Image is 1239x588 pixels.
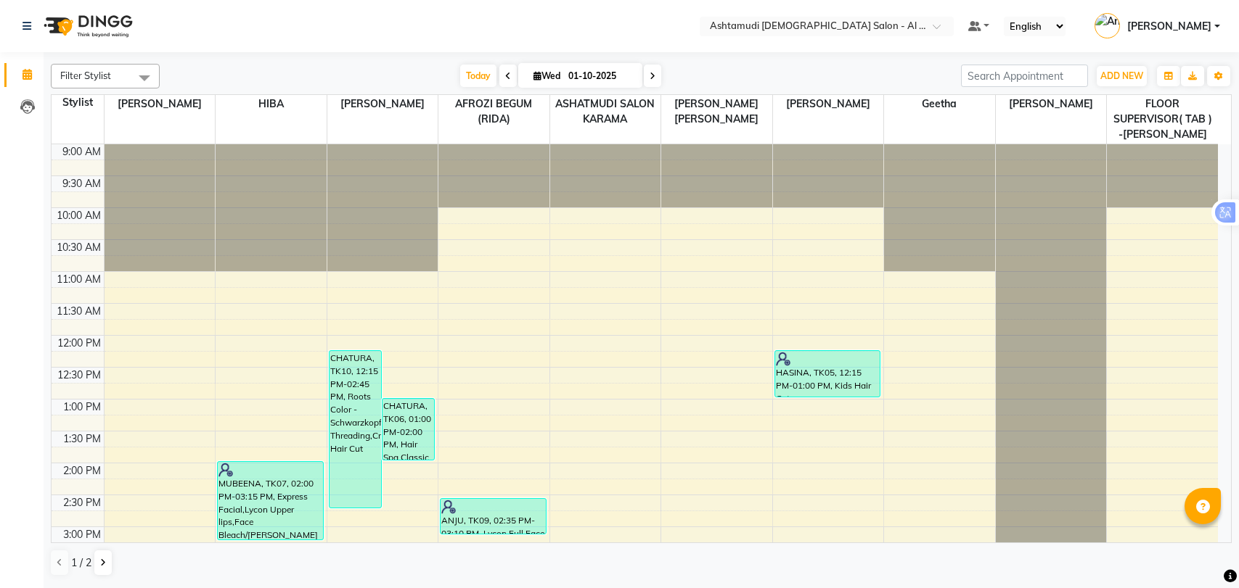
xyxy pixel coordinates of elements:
div: 2:00 PM [60,463,104,479]
div: 9:30 AM [60,176,104,191]
div: 1:00 PM [60,399,104,415]
div: 2:30 PM [60,495,104,510]
div: 10:30 AM [54,240,104,255]
div: 1:30 PM [60,431,104,447]
span: [PERSON_NAME] [773,95,884,113]
iframe: chat widget [1178,530,1224,573]
span: ASHATMUDI SALON KARAMA [550,95,661,128]
span: Today [460,65,496,87]
span: [PERSON_NAME] [327,95,438,113]
div: 12:00 PM [54,336,104,351]
span: ADD NEW [1100,70,1143,81]
span: Geetha [884,95,995,113]
img: Anila Thomas [1095,13,1120,38]
span: [PERSON_NAME] [1127,19,1211,34]
span: Wed [530,70,564,81]
div: 3:00 PM [60,527,104,542]
span: HIBA [216,95,327,113]
div: 11:00 AM [54,272,104,287]
div: 10:00 AM [54,208,104,223]
img: logo [37,6,136,46]
span: AFROZI BEGUM (RIDA) [438,95,549,128]
div: MUBEENA, TK07, 02:00 PM-03:15 PM, Express Facial,Lycon Upper lips,Face Bleach/[PERSON_NAME] [218,462,323,539]
div: Stylist [52,95,104,110]
span: Filter Stylist [60,70,111,81]
input: Search Appointment [961,65,1088,87]
span: 1 / 2 [71,555,91,571]
div: 9:00 AM [60,144,104,160]
span: [PERSON_NAME] [105,95,216,113]
div: CHATURA, TK06, 01:00 PM-02:00 PM, Hair Spa Classic - Long [383,399,434,460]
input: 2025-10-01 [564,65,637,87]
button: ADD NEW [1097,66,1147,86]
span: [PERSON_NAME] [996,95,1107,113]
div: 11:30 AM [54,304,104,319]
div: HASINA, TK05, 12:15 PM-01:00 PM, Kids Hair Cut [775,351,880,397]
span: FLOOR SUPERVISOR( TAB ) -[PERSON_NAME] [1107,95,1218,144]
div: CHATURA, TK10, 12:15 PM-02:45 PM, Roots Color - Schwarzkopf/L’Oréal,Eyebrow Threading,Creative Ha... [330,351,381,508]
span: [PERSON_NAME] [PERSON_NAME] [661,95,772,128]
div: ANJU, TK09, 02:35 PM-03:10 PM, Lycon Full Face Wax with Eyebrows [441,499,546,534]
div: 12:30 PM [54,368,104,383]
